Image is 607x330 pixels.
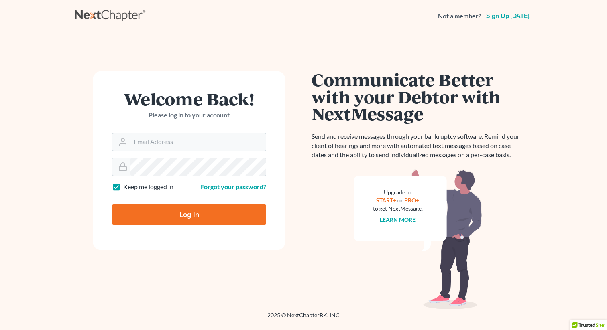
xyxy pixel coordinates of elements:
[380,216,416,223] a: Learn more
[75,311,532,326] div: 2025 © NextChapterBK, INC
[373,188,423,196] div: Upgrade to
[373,204,423,213] div: to get NextMessage.
[377,197,397,204] a: START+
[354,169,482,310] img: nextmessage_bg-59042aed3d76b12b5cd301f8e5b87938c9018125f34e5fa2b7a6b67550977c72.svg
[112,111,266,120] p: Please log in to your account
[398,197,403,204] span: or
[201,183,266,190] a: Forgot your password?
[112,204,266,225] input: Log In
[312,71,524,122] h1: Communicate Better with your Debtor with NextMessage
[123,182,173,192] label: Keep me logged in
[438,12,481,21] strong: Not a member?
[112,90,266,107] h1: Welcome Back!
[130,133,266,151] input: Email Address
[405,197,420,204] a: PRO+
[485,13,532,19] a: Sign up [DATE]!
[312,132,524,160] p: Send and receive messages through your bankruptcy software. Remind your client of hearings and mo...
